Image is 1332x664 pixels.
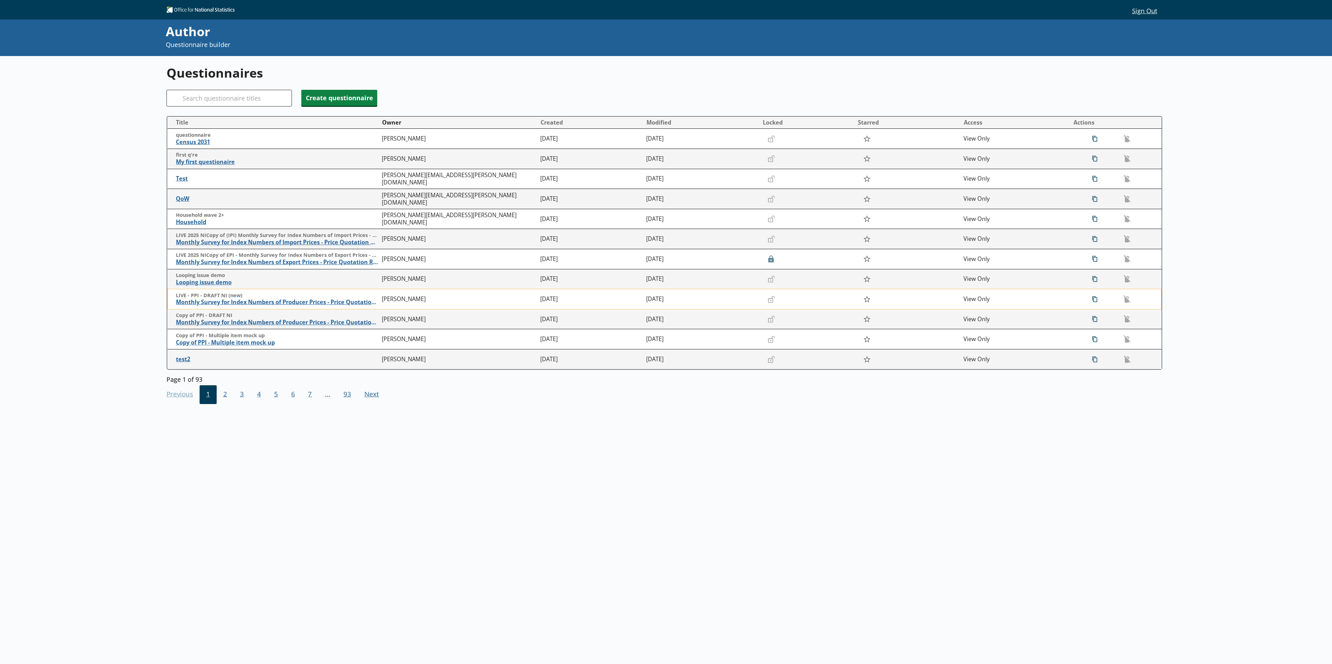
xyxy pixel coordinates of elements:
td: [DATE] [537,129,643,149]
td: [DATE] [643,209,760,229]
td: [PERSON_NAME] [379,229,537,249]
button: Star [860,353,875,366]
button: Star [860,192,875,205]
button: Star [860,272,875,286]
td: View Only [961,129,1067,149]
button: Star [860,292,875,306]
td: [DATE] [537,189,643,209]
button: Star [860,313,875,326]
button: 7 [302,385,319,404]
span: first q're [176,152,379,158]
td: View Only [961,329,1067,349]
button: Star [860,212,875,226]
span: Monthly Survey for Index Numbers of Import Prices - Price Quotation Return [176,239,379,246]
td: [DATE] [643,149,760,169]
button: 6 [285,385,302,404]
span: Copy of PPI - DRAFT NI [176,312,379,319]
td: View Only [961,349,1067,370]
button: Star [860,333,875,346]
span: Test [176,175,379,182]
h1: Questionnaires [166,64,1162,81]
span: Monthly Survey for Index Numbers of Producer Prices - Price Quotation Return [176,299,378,306]
td: [DATE] [643,269,760,289]
li: ... [318,385,337,404]
span: questionnaire [176,132,379,139]
td: [DATE] [643,349,760,370]
span: Copy of PPI - Multiple item mock up [176,332,379,339]
span: LIVE 2025 NICopy of (IPI) Monthly Survey for Index Numbers of Import Prices - Price Quotation Return [176,232,379,239]
td: View Only [961,209,1067,229]
span: My first questionaire [176,158,379,166]
button: Modified [644,117,759,128]
span: QoW [176,195,379,203]
button: 5 [268,385,285,404]
td: [PERSON_NAME] [379,309,537,329]
button: 2 [217,385,234,404]
td: [DATE] [643,189,760,209]
td: [DATE] [537,209,643,229]
button: Access [961,117,1066,128]
td: View Only [961,289,1067,309]
td: [PERSON_NAME][EMAIL_ADDRESS][PERSON_NAME][DOMAIN_NAME] [379,189,537,209]
button: Owner [379,117,537,128]
button: 93 [337,385,358,404]
div: Author [166,23,906,40]
div: Page 1 of 93 [166,373,1162,383]
span: Looping issue demo [176,279,379,286]
span: Monthly Survey for Index Numbers of Export Prices - Price Quotation Return [176,259,379,266]
td: [DATE] [537,229,643,249]
td: [DATE] [643,329,760,349]
button: Create questionnaire [301,90,377,106]
span: LIVE 2025 NICopy of EPI - Monthly Survey for Index Numbers of Export Prices - Price Quotation Retur [176,252,379,259]
td: [DATE] [537,249,643,269]
span: Household [176,219,379,226]
td: [PERSON_NAME] [379,149,537,169]
button: Star [860,252,875,266]
td: View Only [961,229,1067,249]
button: Star [860,232,875,246]
td: [DATE] [537,169,643,189]
td: [PERSON_NAME][EMAIL_ADDRESS][PERSON_NAME][DOMAIN_NAME] [379,169,537,189]
td: [DATE] [537,269,643,289]
th: Actions [1066,117,1161,129]
button: Created [538,117,643,128]
span: test2 [176,356,379,363]
button: 4 [250,385,268,404]
td: [PERSON_NAME] [379,129,537,149]
td: [DATE] [537,149,643,169]
button: Star [860,132,875,145]
td: [PERSON_NAME] [379,329,537,349]
input: Search questionnaire titles [166,90,292,106]
button: Title [170,117,379,128]
td: [PERSON_NAME] [379,289,537,309]
td: [DATE] [643,229,760,249]
td: View Only [961,189,1067,209]
button: Next [358,385,386,404]
td: [DATE] [537,329,643,349]
td: View Only [961,309,1067,329]
td: [DATE] [643,249,760,269]
span: Household wave 2+ [176,212,379,219]
span: Looping issue demo [176,272,379,279]
td: View Only [961,269,1067,289]
span: Copy of PPI - Multiple item mock up [176,339,379,346]
td: [DATE] [537,349,643,370]
td: [DATE] [537,289,643,309]
td: [DATE] [643,169,760,189]
td: View Only [961,249,1067,269]
button: Star [860,152,875,165]
button: Locked [760,117,854,128]
span: Monthly Survey for Index Numbers of Producer Prices - Price Quotation Return [176,319,379,326]
button: Sign Out [1126,5,1162,16]
td: [PERSON_NAME] [379,269,537,289]
td: [DATE] [537,309,643,329]
button: 1 [200,385,217,404]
